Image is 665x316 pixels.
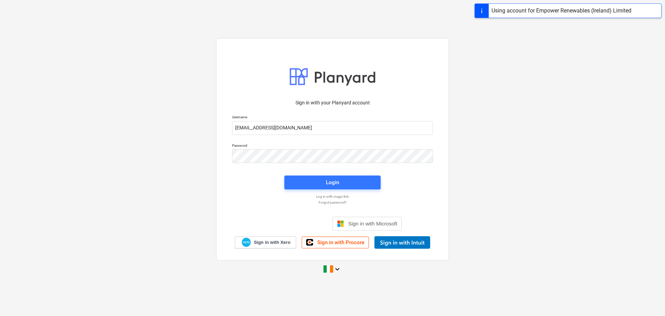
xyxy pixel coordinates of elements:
[284,176,381,189] button: Login
[232,99,433,106] p: Sign in with your Planyard account
[229,194,436,199] a: Log in with magic link
[302,237,369,248] a: Sign in with Procore
[235,236,296,248] a: Sign in with Xero
[254,239,290,246] span: Sign in with Xero
[491,7,631,15] div: Using account for Empower Renewables (Ireland) Limited
[260,216,330,231] iframe: Sign in with Google Button
[337,220,344,227] img: Microsoft logo
[326,178,339,187] div: Login
[242,238,251,247] img: Xero logo
[232,121,433,135] input: Username
[232,115,433,121] p: Username
[317,239,364,246] span: Sign in with Procore
[232,143,433,149] p: Password
[348,221,397,227] span: Sign in with Microsoft
[229,200,436,205] a: Forgot password?
[333,265,342,273] i: keyboard_arrow_down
